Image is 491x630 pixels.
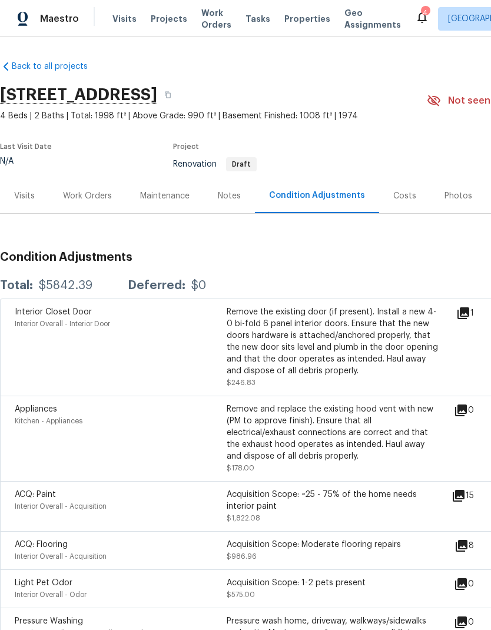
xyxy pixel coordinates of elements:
[15,579,72,587] span: Light Pet Odor
[227,591,255,598] span: $575.00
[15,541,68,549] span: ACQ: Flooring
[157,84,178,105] button: Copy Address
[227,161,256,168] span: Draft
[227,577,439,589] div: Acquisition Scope: 1-2 pets present
[227,403,439,462] div: Remove and replace the existing hood vent with new (PM to approve finish). Ensure that all electr...
[15,405,57,413] span: Appliances
[39,280,92,291] div: $5842.39
[15,553,107,560] span: Interior Overall - Acquisition
[227,489,439,512] div: Acquisition Scope: ~25 - 75% of the home needs interior paint
[227,306,439,377] div: Remove the existing door (if present). Install a new 4-0 bi-fold 6 panel interior doors. Ensure t...
[15,308,92,316] span: Interior Closet Door
[173,160,257,168] span: Renovation
[245,15,270,23] span: Tasks
[393,190,416,202] div: Costs
[128,280,185,291] div: Deferred:
[444,190,472,202] div: Photos
[15,617,83,625] span: Pressure Washing
[227,553,257,560] span: $986.96
[63,190,112,202] div: Work Orders
[344,7,401,31] span: Geo Assignments
[15,591,87,598] span: Interior Overall - Odor
[14,190,35,202] div: Visits
[201,7,231,31] span: Work Orders
[227,539,439,551] div: Acquisition Scope: Moderate flooring repairs
[421,7,429,19] div: 4
[218,190,241,202] div: Notes
[140,190,190,202] div: Maintenance
[284,13,330,25] span: Properties
[151,13,187,25] span: Projects
[269,190,365,201] div: Condition Adjustments
[173,143,199,150] span: Project
[15,320,110,327] span: Interior Overall - Interior Door
[15,417,82,425] span: Kitchen - Appliances
[227,379,256,386] span: $246.83
[191,280,206,291] div: $0
[227,515,260,522] span: $1,822.08
[112,13,137,25] span: Visits
[15,503,107,510] span: Interior Overall - Acquisition
[15,490,56,499] span: ACQ: Paint
[227,465,254,472] span: $178.00
[40,13,79,25] span: Maestro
